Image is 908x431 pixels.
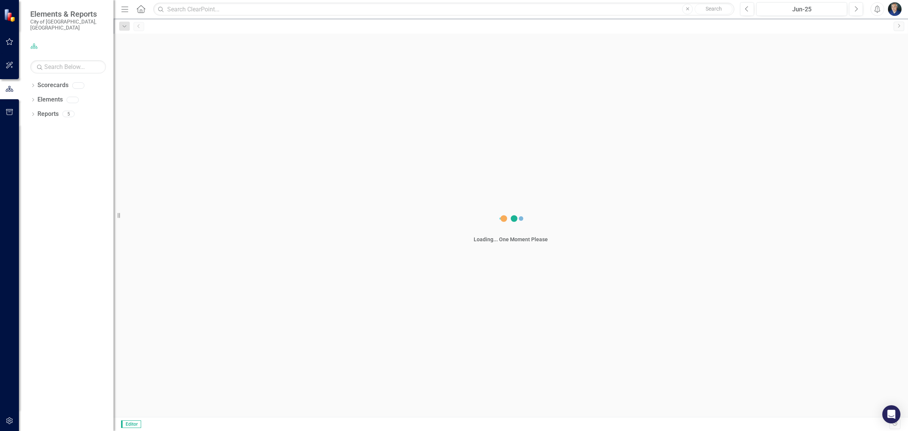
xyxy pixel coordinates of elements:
[37,81,68,90] a: Scorecards
[30,60,106,73] input: Search Below...
[62,111,75,117] div: 5
[153,3,734,16] input: Search ClearPoint...
[882,405,900,423] div: Open Intercom Messenger
[888,2,902,16] img: Nick Nelson
[759,5,844,14] div: Jun-25
[4,8,17,22] img: ClearPoint Strategy
[706,6,722,12] span: Search
[30,9,106,19] span: Elements & Reports
[121,420,141,428] span: Editor
[37,110,59,119] a: Reports
[695,4,732,14] button: Search
[474,236,548,243] div: Loading... One Moment Please
[756,2,847,16] button: Jun-25
[30,19,106,31] small: City of [GEOGRAPHIC_DATA], [GEOGRAPHIC_DATA]
[37,95,63,104] a: Elements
